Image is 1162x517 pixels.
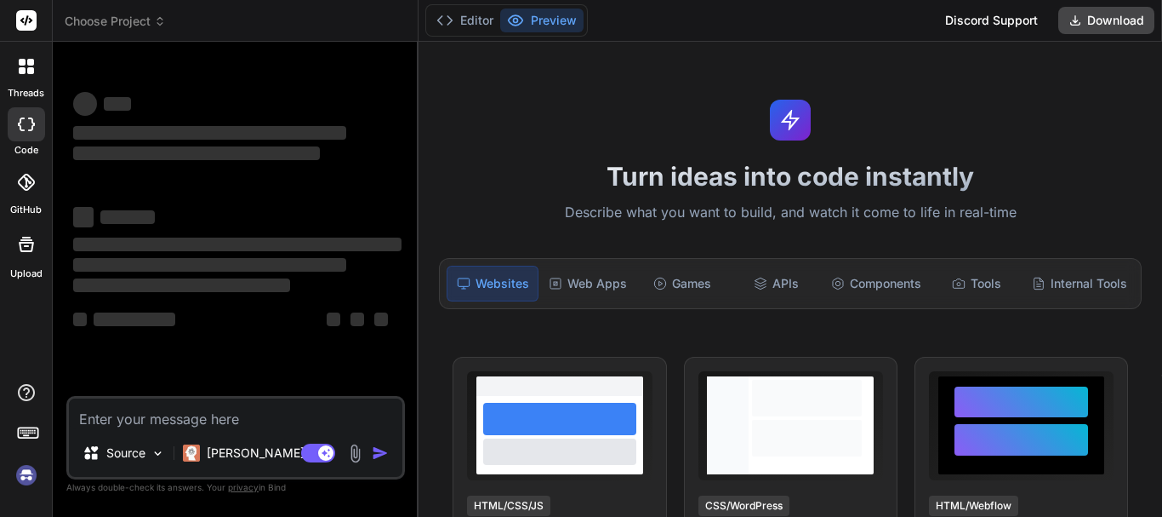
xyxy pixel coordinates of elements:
[637,266,727,302] div: Games
[542,266,634,302] div: Web Apps
[931,266,1022,302] div: Tools
[935,7,1048,34] div: Discord Support
[73,313,87,326] span: ‌
[500,9,584,32] button: Preview
[1058,7,1154,34] button: Download
[824,266,928,302] div: Components
[429,161,1152,192] h1: Turn ideas into code instantly
[207,445,333,462] p: [PERSON_NAME] 4 S..
[429,202,1152,224] p: Describe what you want to build, and watch it come to life in real-time
[73,279,290,292] span: ‌
[73,92,97,116] span: ‌
[228,482,259,492] span: privacy
[327,313,340,326] span: ‌
[10,203,42,217] label: GitHub
[374,313,388,326] span: ‌
[151,446,165,461] img: Pick Models
[73,238,402,251] span: ‌
[372,445,389,462] img: icon
[731,266,821,302] div: APIs
[345,444,365,463] img: attachment
[430,9,500,32] button: Editor
[14,143,38,158] label: code
[350,313,364,326] span: ‌
[929,496,1018,516] div: HTML/Webflow
[65,13,166,30] span: Choose Project
[104,97,131,111] span: ‌
[1025,266,1134,302] div: Internal Tools
[94,313,175,326] span: ‌
[73,258,346,272] span: ‌
[12,461,41,490] img: signin
[100,210,155,224] span: ‌
[8,86,44,101] label: threads
[10,267,43,281] label: Upload
[447,266,538,302] div: Websites
[698,496,789,516] div: CSS/WordPress
[106,445,145,462] p: Source
[73,146,320,160] span: ‌
[73,126,346,140] span: ‌
[183,445,200,462] img: Claude 4 Sonnet
[467,496,550,516] div: HTML/CSS/JS
[73,207,94,227] span: ‌
[66,480,405,496] p: Always double-check its answers. Your in Bind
